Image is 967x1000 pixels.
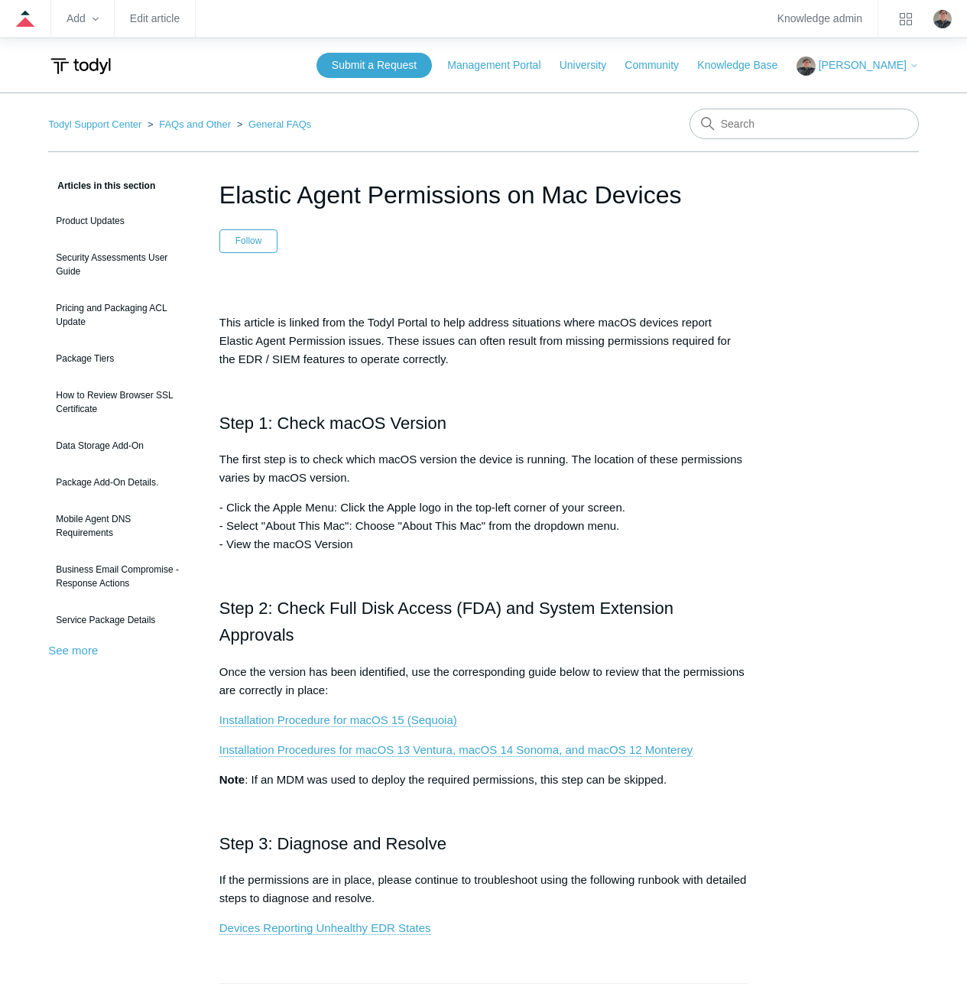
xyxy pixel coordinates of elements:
h2: Step 2: Check Full Disk Access (FDA) and System Extension Approvals [219,595,748,648]
span: Articles in this section [48,180,155,191]
button: Follow Article [219,229,278,252]
input: Search [690,109,919,139]
h1: Elastic Agent Permissions on Mac Devices [219,177,748,213]
img: user avatar [933,10,952,28]
a: Data Storage Add-On [48,431,196,460]
a: Devices Reporting Unhealthy EDR States [219,921,431,935]
a: Service Package Details [48,606,196,635]
p: : If an MDM was used to deploy the required permissions, this step can be skipped. [219,771,748,789]
h2: Step 3: Diagnose and Resolve [219,830,748,857]
a: Knowledge admin [777,15,862,23]
a: FAQs and Other [159,119,231,130]
a: Community [625,57,694,73]
a: General FAQs [248,119,311,130]
li: General FAQs [234,119,312,130]
a: University [560,57,621,73]
a: Product Updates [48,206,196,235]
img: Todyl Support Center Help Center home page [48,52,113,80]
strong: Note [219,773,245,786]
zd-hc-trigger: Click your profile icon to open the profile menu [933,10,952,28]
a: Installation Procedure for macOS 15 (Sequoia) [219,713,457,727]
a: Pricing and Packaging ACL Update [48,294,196,336]
a: Knowledge Base [697,57,793,73]
button: [PERSON_NAME] [797,57,919,76]
a: Security Assessments User Guide [48,243,196,286]
a: Todyl Support Center [48,119,141,130]
a: Management Portal [447,57,556,73]
a: Business Email Compromise - Response Actions [48,555,196,598]
p: The first step is to check which macOS version the device is running. The location of these permi... [219,450,748,487]
a: Mobile Agent DNS Requirements [48,505,196,547]
a: Installation Procedures for macOS 13 Ventura, macOS 14 Sonoma, and macOS 12 Monterey [219,743,693,757]
p: This article is linked from the Todyl Portal to help address situations where macOS devices repor... [219,313,748,369]
a: Edit article [130,15,180,23]
li: FAQs and Other [144,119,234,130]
a: Submit a Request [316,53,432,78]
p: - Click the Apple Menu: Click the Apple logo in the top-left corner of your screen. - Select "Abo... [219,498,748,554]
h2: Step 1: Check macOS Version [219,410,748,437]
a: See more [48,644,98,657]
li: Todyl Support Center [48,119,144,130]
a: Package Add-On Details. [48,468,196,497]
span: [PERSON_NAME] [819,59,907,71]
zd-hc-trigger: Add [67,15,99,23]
a: Package Tiers [48,344,196,373]
p: If the permissions are in place, please continue to troubleshoot using the following runbook with... [219,871,748,907]
a: How to Review Browser SSL Certificate [48,381,196,424]
p: Once the version has been identified, use the corresponding guide below to review that the permis... [219,663,748,700]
